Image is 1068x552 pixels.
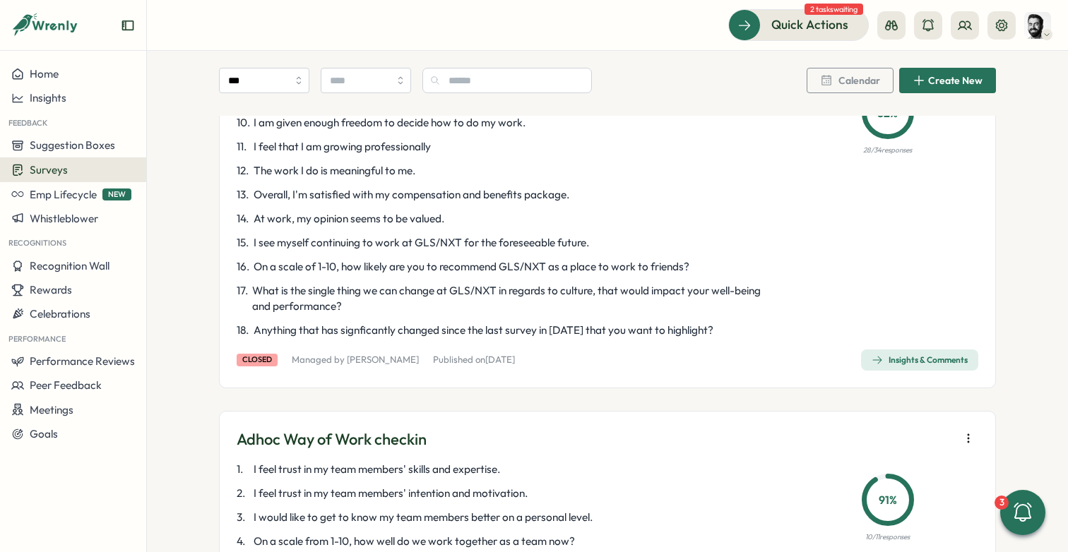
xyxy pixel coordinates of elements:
span: 16 . [237,259,251,275]
span: 17 . [237,283,249,314]
div: Insights & Comments [872,354,968,366]
p: Adhoc Way of Work checkin [237,428,427,450]
span: I feel that I am growing professionally [254,139,431,155]
span: Goals [30,427,58,440]
span: I see myself continuing to work at GLS/NXT for the foreseeable future. [254,235,589,251]
span: 14 . [237,211,251,227]
span: 12 . [237,163,251,179]
p: 91 % [866,491,910,509]
a: [PERSON_NAME] [347,354,419,365]
span: Peer Feedback [30,378,102,392]
span: 4 . [237,534,251,549]
span: I would like to get to know my team members better on a personal level. [254,510,593,525]
span: Recognition Wall [30,259,109,272]
span: 11 . [237,139,251,155]
div: closed [237,354,278,366]
span: What is the single thing we can change at GLS/NXT in regards to culture, that would impact your w... [252,283,781,314]
div: 3 [995,496,1009,510]
span: 2 tasks waiting [805,4,863,15]
button: Calendar [807,68,894,93]
button: 3 [1000,490,1045,535]
span: The work I do is meaningful to me. [254,163,415,179]
span: 13 . [237,187,251,203]
span: Calendar [838,76,880,85]
p: Published on [433,354,515,366]
span: Whistleblower [30,212,98,225]
span: 1 . [237,462,251,477]
span: Create New [928,76,983,85]
span: I am given enough freedom to decide how to do my work. [254,115,526,131]
p: 10 / 11 responses [865,532,910,543]
button: Quick Actions [728,9,869,40]
span: Insights [30,91,66,104]
span: 2 . [237,486,251,501]
span: I feel trust in my team members' skills and expertise. [254,462,500,477]
img: Nelson [1024,12,1051,39]
span: Surveys [30,163,68,176]
p: 28 / 34 responses [863,145,912,156]
span: Meetings [30,403,73,416]
button: Create New [899,68,996,93]
span: Home [30,67,59,80]
p: 82 % [866,104,910,122]
span: 10 . [237,115,251,131]
span: On a scale from 1-10, how well do we work together as a team now? [254,534,575,549]
span: NEW [102,188,131,200]
button: Expand sidebar [121,18,135,32]
span: Quick Actions [771,16,848,34]
span: Suggestion Boxes [30,138,115,152]
span: 15 . [237,235,251,251]
button: Insights & Comments [861,349,978,371]
span: 3 . [237,510,251,525]
span: Performance Reviews [30,354,135,368]
span: Rewards [30,283,72,296]
p: Managed by [292,354,419,366]
span: Overall, I'm satisfied with my compensation and benefits package. [254,187,569,203]
span: 18 . [237,323,251,338]
span: Celebrations [30,307,90,320]
span: [DATE] [485,354,515,365]
span: I feel trust in my team members' intention and motivation. [254,486,528,501]
span: Emp Lifecycle [30,188,97,201]
span: Anything that has signficantly changed since the last survey in [DATE] that you want to highlight? [254,323,713,338]
span: On a scale of 1-10, how likely are you to recommend GLS/NXT as a place to work to friends? [254,259,689,275]
span: At work, my opinion seems to be valued. [254,211,444,227]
